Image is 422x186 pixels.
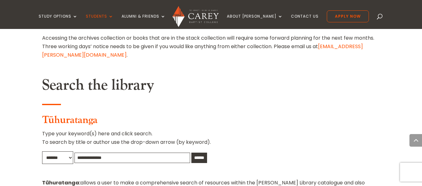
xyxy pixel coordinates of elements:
h2: Search the library [42,76,380,98]
a: Apply Now [327,10,369,22]
p: Accessing the archives collection or books that are in the stack collection will require some for... [42,34,380,59]
a: Contact Us [291,14,319,29]
h3: Tūhuratanga [42,114,380,129]
a: Study Options [39,14,78,29]
a: Students [86,14,113,29]
a: Alumni & Friends [122,14,166,29]
a: About [PERSON_NAME] [227,14,283,29]
p: Type your keyword(s) here and click search. To search by title or author use the drop-down arrow ... [42,129,380,151]
img: Carey Baptist College [173,6,219,27]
